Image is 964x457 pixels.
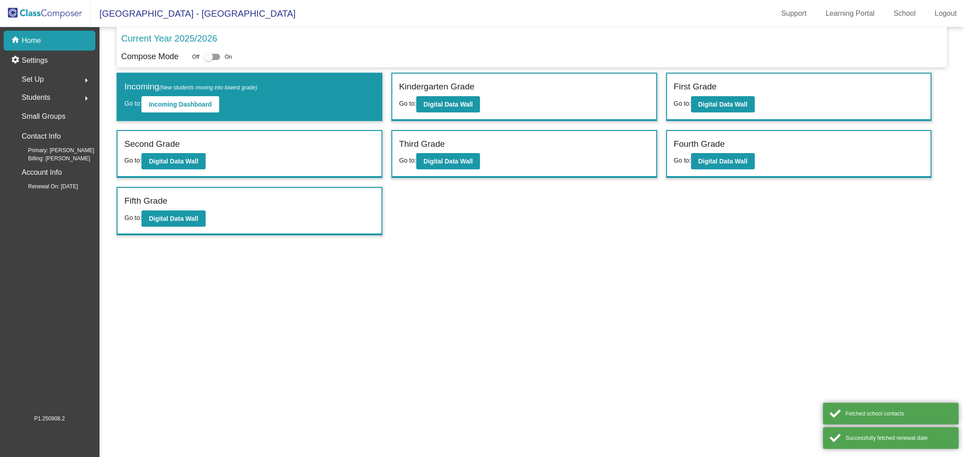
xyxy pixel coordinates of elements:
[818,6,882,21] a: Learning Portal
[927,6,964,21] a: Logout
[886,6,923,21] a: School
[22,166,62,179] p: Account Info
[22,91,50,104] span: Students
[399,80,475,93] label: Kindergarten Grade
[674,80,717,93] label: First Grade
[90,6,296,21] span: [GEOGRAPHIC_DATA] - [GEOGRAPHIC_DATA]
[423,158,473,165] b: Digital Data Wall
[674,100,691,107] span: Go to:
[691,96,755,112] button: Digital Data Wall
[81,75,92,86] mat-icon: arrow_right
[81,93,92,104] mat-icon: arrow_right
[141,96,219,112] button: Incoming Dashboard
[121,32,217,45] p: Current Year 2025/2026
[674,157,691,164] span: Go to:
[399,157,416,164] span: Go to:
[22,35,41,46] p: Home
[14,146,94,154] span: Primary: [PERSON_NAME]
[698,101,748,108] b: Digital Data Wall
[124,138,180,151] label: Second Grade
[416,96,480,112] button: Digital Data Wall
[399,100,416,107] span: Go to:
[192,53,199,61] span: Off
[774,6,814,21] a: Support
[399,138,445,151] label: Third Grade
[691,153,755,169] button: Digital Data Wall
[14,182,78,191] span: Renewal On: [DATE]
[674,138,725,151] label: Fourth Grade
[141,153,205,169] button: Digital Data Wall
[423,101,473,108] b: Digital Data Wall
[22,110,66,123] p: Small Groups
[846,434,952,442] div: Successfully fetched renewal date
[124,214,141,221] span: Go to:
[149,158,198,165] b: Digital Data Wall
[11,55,22,66] mat-icon: settings
[124,100,141,107] span: Go to:
[124,80,257,93] label: Incoming
[141,210,205,227] button: Digital Data Wall
[22,130,61,143] p: Contact Info
[14,154,90,163] span: Billing: [PERSON_NAME]
[698,158,748,165] b: Digital Data Wall
[416,153,480,169] button: Digital Data Wall
[124,157,141,164] span: Go to:
[225,53,232,61] span: On
[846,410,952,418] div: Fetched school contacts
[22,73,44,86] span: Set Up
[11,35,22,46] mat-icon: home
[159,84,257,91] span: (New students moving into lowest grade)
[124,195,167,208] label: Fifth Grade
[22,55,48,66] p: Settings
[149,215,198,222] b: Digital Data Wall
[149,101,212,108] b: Incoming Dashboard
[121,51,179,63] p: Compose Mode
